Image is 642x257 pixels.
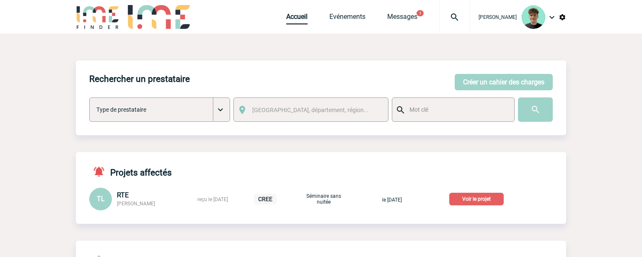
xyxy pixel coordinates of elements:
[76,5,119,29] img: IME-Finder
[479,14,517,20] span: [PERSON_NAME]
[449,193,504,205] p: Voir le projet
[93,165,110,178] img: notifications-active-24-px-r.png
[117,201,155,207] span: [PERSON_NAME]
[387,13,417,24] a: Messages
[449,194,507,202] a: Voir le projet
[518,97,553,122] input: Submit
[97,195,105,203] span: TL
[254,194,277,205] p: CREE
[417,10,424,16] button: 1
[382,197,402,203] span: le [DATE]
[329,13,365,24] a: Evénements
[197,197,228,202] span: reçu le [DATE]
[89,165,172,178] h4: Projets affectés
[286,13,308,24] a: Accueil
[89,74,190,84] h4: Rechercher un prestataire
[303,193,344,205] p: Séminaire sans nuitée
[117,191,129,199] span: RTE
[522,5,545,29] img: 131612-0.png
[252,107,369,113] span: [GEOGRAPHIC_DATA], département, région...
[407,104,507,115] input: Mot clé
